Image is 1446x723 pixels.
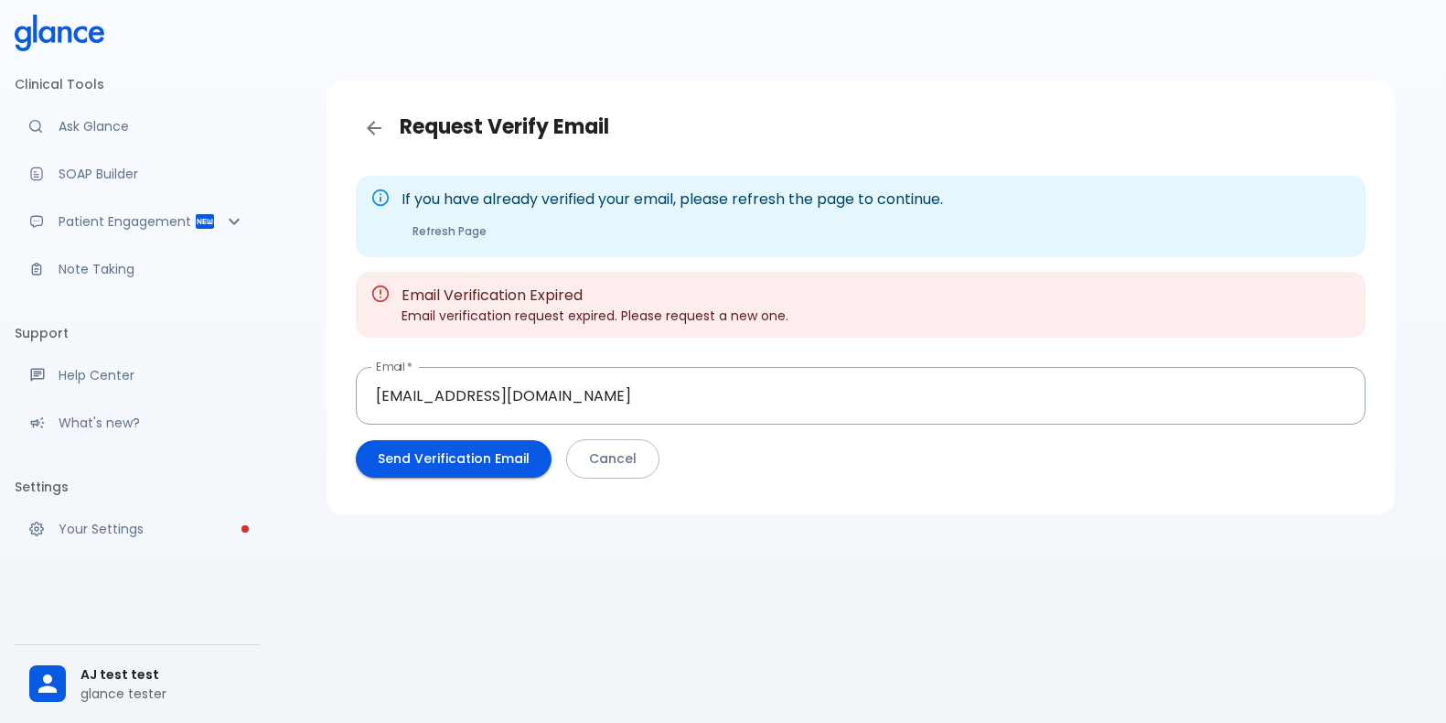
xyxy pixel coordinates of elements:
[15,201,260,242] div: Patient Reports & Referrals
[15,311,260,355] li: Support
[402,189,943,210] p: If you have already verified your email, please refresh the page to continue.
[402,218,498,244] button: Refresh Page
[566,439,659,479] button: Cancel
[402,285,788,307] p: Email Verification Expired
[15,509,260,549] a: Please complete account setup
[59,366,245,384] p: Help Center
[356,110,392,146] a: Back
[402,277,788,332] div: Email verification request expired. Please request a new one.
[376,359,412,374] label: Email
[15,249,260,289] a: Advanced note-taking
[80,685,245,703] p: glance tester
[15,465,260,509] li: Settings
[80,665,245,685] span: AJ test test
[15,355,260,395] a: Get help from our support team
[59,414,245,432] p: What's new?
[15,154,260,194] a: Docugen: Compose a clinical documentation in seconds
[59,212,194,231] p: Patient Engagement
[59,520,245,538] p: Your Settings
[59,260,245,278] p: Note Taking
[15,403,260,443] div: Recent updates and feature releases
[59,165,245,183] p: SOAP Builder
[15,62,260,106] li: Clinical Tools
[59,117,245,135] p: Ask Glance
[356,440,552,478] button: Send Verification Email
[356,110,1366,146] h3: Request Verify Email
[15,106,260,146] a: Moramiz: Find ICD10AM codes instantly
[15,653,260,716] div: AJ test testglance tester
